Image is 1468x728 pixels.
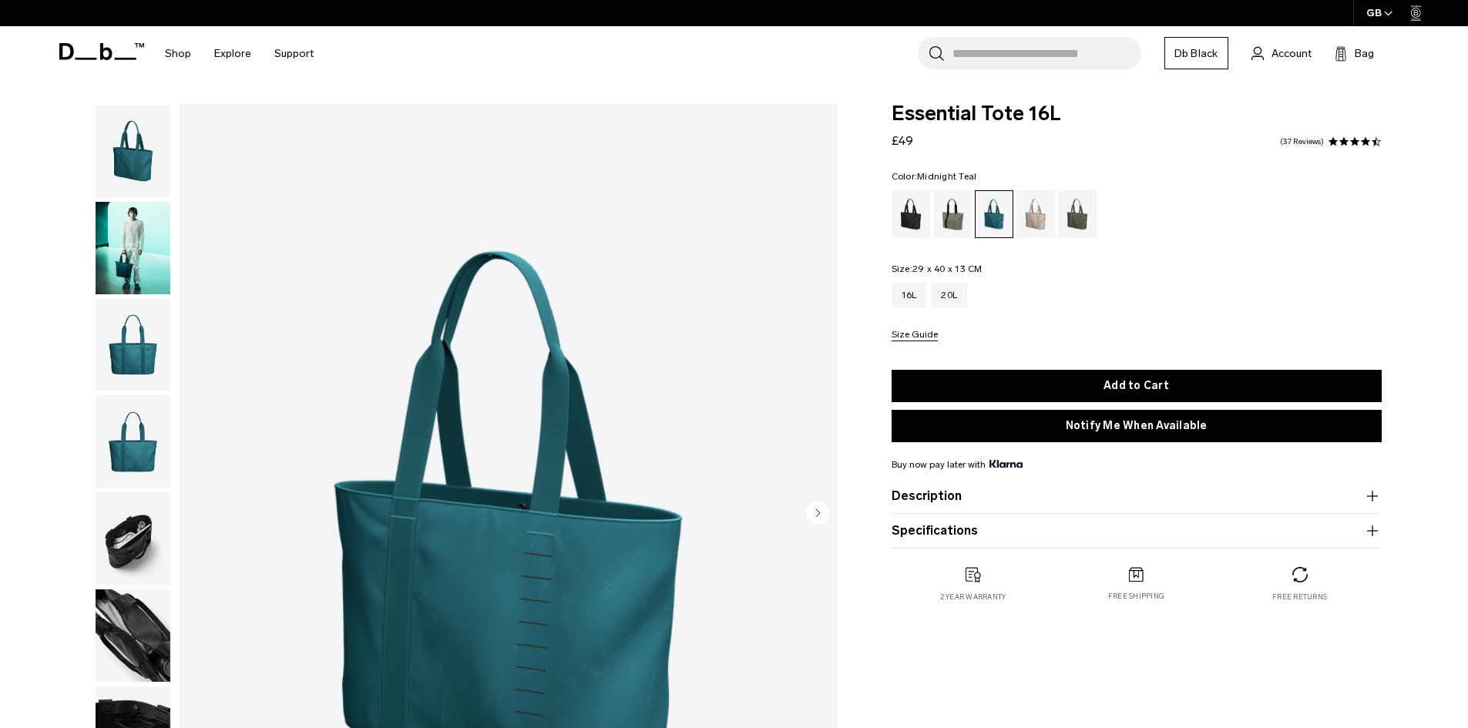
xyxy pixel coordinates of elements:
button: Essential Tote 16L Midnight Teal [95,491,171,585]
img: Essential Tote 16L Midnight Teal [96,589,170,682]
span: 29 x 40 x 13 CM [912,263,983,274]
p: Free returns [1272,592,1327,602]
a: Black Out [892,190,930,238]
button: Essential Tote 16L Midnight Teal [95,589,171,683]
span: £49 [892,133,913,148]
button: Notify Me When Available [892,410,1382,442]
button: Specifications [892,522,1382,540]
a: Fogbow Beige [1016,190,1055,238]
button: Essential Tote 16L Midnight Teal [95,104,171,198]
button: Essential Tote 16L Midnight Teal [95,298,171,392]
nav: Main Navigation [153,26,325,81]
span: Bag [1355,45,1374,62]
button: Size Guide [892,330,938,341]
img: Essential Tote 16L Midnight Teal [96,395,170,488]
a: 16L [892,283,927,307]
span: Buy now pay later with [892,458,1023,471]
span: Midnight Teal [917,171,976,182]
button: Essential Tote 16L Midnight Teal [95,201,171,295]
a: Forest Green [933,190,972,238]
legend: Color: [892,172,977,181]
span: Account [1271,45,1312,62]
a: Support [274,26,314,81]
a: Shop [165,26,191,81]
img: {"height" => 20, "alt" => "Klarna"} [989,460,1023,468]
button: Bag [1335,44,1374,62]
a: 20L [931,283,967,307]
img: Essential Tote 16L Midnight Teal [96,299,170,391]
img: Essential Tote 16L Midnight Teal [96,105,170,197]
img: Essential Tote 16L Midnight Teal [96,202,170,294]
a: Db Black [1164,37,1228,69]
a: Midnight Teal [975,190,1013,238]
p: 2 year warranty [940,592,1006,602]
a: 37 reviews [1280,138,1324,146]
legend: Size: [892,264,983,273]
a: Account [1251,44,1312,62]
button: Essential Tote 16L Midnight Teal [95,394,171,488]
a: Explore [214,26,251,81]
p: Free shipping [1108,591,1164,602]
img: Essential Tote 16L Midnight Teal [96,492,170,585]
button: Add to Cart [892,370,1382,402]
span: Essential Tote 16L [892,104,1382,124]
button: Description [892,487,1382,505]
a: Moss Green [1058,190,1097,238]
